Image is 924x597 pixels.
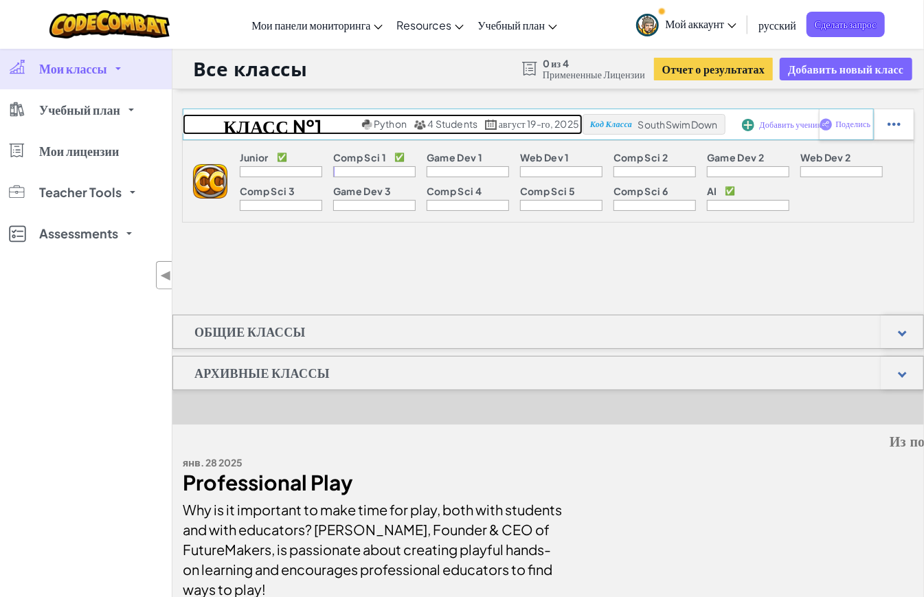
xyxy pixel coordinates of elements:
img: python.png [362,120,372,130]
p: Comp Sci 3 [240,185,295,196]
span: Python [374,117,407,130]
p: Comp Sci 6 [613,185,668,196]
img: avatar [636,14,659,36]
h1: Все классы [193,56,308,82]
p: Web Dev 2 [800,152,851,163]
img: IconShare_Purple.svg [820,118,833,131]
span: русский [758,18,796,32]
img: calendar.svg [485,120,497,130]
span: Мой аккаунт [666,16,737,31]
p: Junior [240,152,269,163]
img: CodeCombat logo [49,10,170,38]
p: ✅ [394,152,405,163]
span: Поделись [835,120,870,128]
img: IconStudentEllipsis.svg [888,118,901,131]
span: Примененные Лицензии [543,69,645,80]
img: IconAddStudents.svg [742,119,754,131]
a: русский [752,6,803,43]
p: Web Dev 1 [520,152,570,163]
h2: Класс №1 2526 [183,114,359,135]
span: SouthSwimDown [638,118,718,131]
span: Добавить учеников [760,121,830,129]
a: Учебный план [471,6,564,43]
button: Отчет о результатах [654,58,774,80]
p: ✅ [725,185,735,196]
span: Учебный план [477,18,545,32]
div: Professional Play [183,473,564,493]
button: Добавить новый класс [780,58,912,80]
p: Comp Sci 1 [333,152,386,163]
a: Класс №1 2526 Python 4 Students август 19-го, 2025 [183,114,583,135]
p: Game Dev 3 [333,185,391,196]
span: ◀ [160,265,172,285]
h1: Архивные классы [173,356,351,390]
p: Comp Sci 5 [520,185,575,196]
span: Assessments [39,227,118,240]
span: август 19-го, 2025 [499,117,579,130]
a: Resources [390,6,471,43]
span: 0 из 4 [543,58,645,69]
span: Resources [396,18,451,32]
div: янв. 28 2025 [183,453,564,473]
p: ✅ [277,152,287,163]
p: Comp Sci 4 [427,185,482,196]
a: Сделать запрос [807,12,885,37]
img: MultipleUsers.png [414,120,426,130]
p: AI [707,185,717,196]
img: logo [193,164,227,199]
p: Game Dev 1 [427,152,482,163]
span: Мои панели мониторинга [251,18,370,32]
span: Учебный план [39,104,120,116]
p: Game Dev 2 [707,152,764,163]
h1: Общие классы [173,315,327,349]
span: Код Класса [590,120,632,128]
a: Мой аккаунт [629,3,744,46]
span: Teacher Tools [39,186,122,199]
span: 4 Students [427,117,477,130]
span: Мои лицензии [39,145,119,157]
span: Мои классы [39,63,107,75]
p: Comp Sci 2 [613,152,668,163]
a: Мои панели мониторинга [245,6,390,43]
